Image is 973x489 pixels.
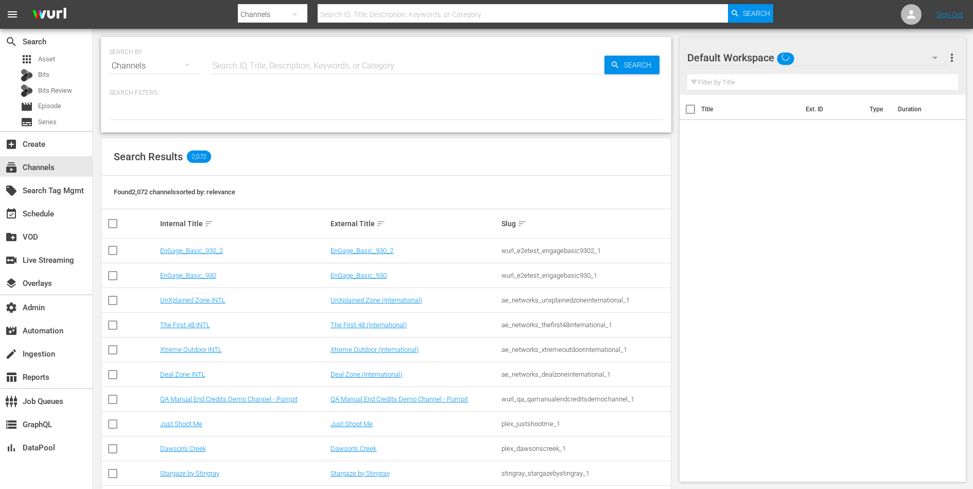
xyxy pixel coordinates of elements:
a: Dawson's Creek [331,445,376,452]
p: Search Filters: [109,89,663,97]
span: Search [743,4,770,23]
span: Bits Review [38,86,72,96]
span: more_vert [946,52,958,64]
span: Episode [21,100,33,113]
span: sort [204,219,214,228]
span: Search Tag Mgmt [5,184,18,197]
span: Overlays [5,277,18,290]
a: The First 48 (International) [331,321,407,329]
span: Automation [5,325,18,337]
div: ae_networks_unxplainedzoneinternational_1 [501,296,669,304]
span: DataPool [5,442,18,454]
span: Job Queues [5,395,18,408]
a: Stargaze by Stingray [331,469,390,477]
span: Episode [38,101,61,111]
span: Search [620,56,659,74]
th: Duration [892,95,953,124]
button: more_vert [946,45,958,70]
div: wurl_e2etest_engagebasic9302_1 [501,247,669,255]
span: VOD [5,231,18,243]
a: UnXplained Zone (International) [331,296,422,304]
span: Search Results [114,150,183,163]
span: 2,072 [187,150,211,163]
img: ans4CAIJ8jUAAAAAAAAAAAAAAAAAAAAAAAAgQb4GAAAAAAAAAAAAAAAAAAAAAAAAJMjXAAAAAAAAAAAAAAAAAAAAAAAAgAT5G... [25,3,74,27]
a: UnXplained Zone INTL [160,296,225,304]
a: EnGage_Basic_930_2 [331,247,393,255]
span: Bits [38,70,49,80]
a: Stargaze by Stingray [160,469,219,477]
div: Slug [501,217,669,230]
a: QA Manual End Credits Demo Channel - Pumpit [331,395,468,403]
span: Schedule [5,208,18,220]
a: Sign Out [936,10,963,19]
div: Channels [109,52,200,80]
span: Create [5,138,18,150]
a: Xtreme Outdoor INTL [160,346,222,353]
span: GraphQL [5,418,18,431]
div: External Title [331,217,498,230]
div: stingray_stargazebystingray_1 [501,469,669,477]
th: Ext. ID [800,95,864,124]
div: plex_justshootme_1 [501,420,669,428]
span: Found 2,072 channels sorted by: relevance [114,188,235,196]
th: Type [863,95,892,124]
span: Live Streaming [5,254,18,266]
a: Just Shoot Me [160,420,202,428]
span: sort [517,219,527,228]
a: The First 48 INTL [160,321,210,329]
a: Deal Zone (International) [331,370,402,378]
a: Dawson's Creek [160,445,206,452]
a: EnGage_Basic_930_2 [160,247,223,255]
a: QA Manual End Credits Demo Channel - Pumpit [160,395,298,403]
div: Bits [21,69,33,81]
span: sort [376,219,386,228]
span: Search [5,36,18,48]
span: Asset [21,53,33,65]
span: menu [6,8,19,21]
a: Just Shoot Me [331,420,373,428]
span: Channels [5,161,18,174]
div: wurl_qa_qamanualendcreditsdemochannel_1 [501,395,669,403]
a: Deal Zone INTL [160,370,205,378]
div: Default Workspace [687,43,947,72]
button: Search [728,4,773,23]
span: Asset [38,54,55,64]
span: Ingestion [5,348,18,360]
span: Series [38,117,57,127]
div: ae_networks_dealzoneinternational_1 [501,370,669,378]
span: Series [21,116,33,128]
a: EnGage_Basic_930 [331,272,387,279]
a: EnGage_Basic_930 [160,272,216,279]
div: wurl_e2etest_engagebasic930_1 [501,272,669,279]
span: Reports [5,371,18,383]
th: Title [701,95,800,124]
button: Search [604,56,659,74]
div: Bits Review [21,85,33,97]
div: ae_networks_xtremeoutdoorinternational_1 [501,346,669,353]
a: Xtreme Outdoor (International) [331,346,419,353]
span: Admin [5,301,18,314]
div: ae_networks_thefirst48international_1 [501,321,669,329]
div: plex_dawsonscreek_1 [501,445,669,452]
div: Internal Title [160,217,328,230]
